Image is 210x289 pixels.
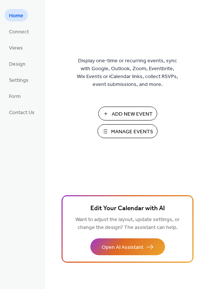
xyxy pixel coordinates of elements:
button: Manage Events [97,124,157,138]
span: Edit Your Calendar with AI [90,203,165,214]
span: Manage Events [111,128,153,136]
button: Add New Event [98,107,157,120]
a: Views [4,41,27,54]
span: Want to adjust the layout, update settings, or change the design? The assistant can help. [75,215,180,233]
span: Views [9,44,23,52]
span: Add New Event [112,110,153,118]
a: Design [4,57,30,70]
span: Home [9,12,23,20]
a: Contact Us [4,106,39,118]
span: Design [9,60,25,68]
span: Form [9,93,21,101]
span: Contact Us [9,109,34,117]
a: Connect [4,25,33,38]
span: Display one-time or recurring events, sync with Google, Outlook, Zoom, Eventbrite, Wix Events or ... [77,57,178,89]
button: Open AI Assistant [90,238,165,255]
a: Settings [4,74,33,86]
span: Settings [9,77,28,84]
a: Form [4,90,25,102]
a: Home [4,9,28,21]
span: Connect [9,28,29,36]
span: Open AI Assistant [102,244,143,251]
